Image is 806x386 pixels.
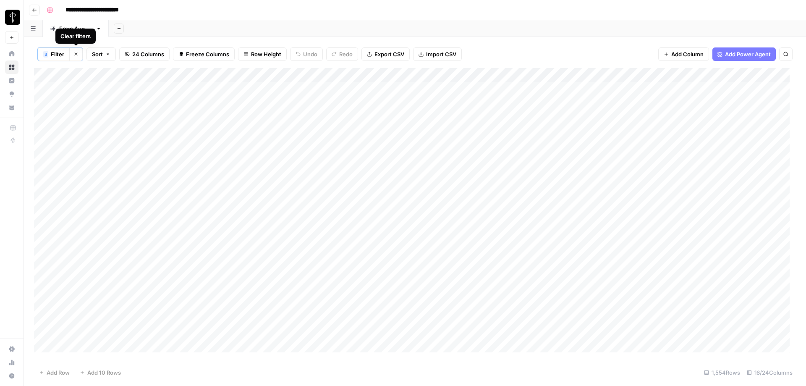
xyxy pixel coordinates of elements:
button: Workspace: LP Production Workloads [5,7,18,28]
span: Undo [303,50,317,58]
span: Add Column [671,50,704,58]
span: Add Row [47,368,70,377]
span: Freeze Columns [186,50,229,58]
a: Browse [5,60,18,74]
a: Your Data [5,101,18,114]
button: Help + Support [5,369,18,383]
span: 3 [44,51,47,58]
a: Insights [5,74,18,87]
button: Import CSV [413,47,462,61]
span: Import CSV [426,50,456,58]
button: Sort [86,47,116,61]
button: Undo [290,47,323,61]
button: Add Column [658,47,709,61]
a: Opportunities [5,87,18,101]
a: Usage [5,356,18,369]
div: 16/24 Columns [743,366,796,379]
span: Sort [92,50,103,58]
div: 3 [43,51,48,58]
button: Add Row [34,366,75,379]
a: Home [5,47,18,60]
button: 24 Columns [119,47,170,61]
button: Export CSV [361,47,410,61]
span: Filter [51,50,64,58]
span: 24 Columns [132,50,164,58]
button: 3Filter [38,47,69,61]
span: Row Height [251,50,281,58]
button: Redo [326,47,358,61]
div: 1,554 Rows [701,366,743,379]
a: Settings [5,342,18,356]
a: From [DATE] [43,20,109,37]
button: Row Height [238,47,287,61]
button: Add Power Agent [712,47,776,61]
img: LP Production Workloads Logo [5,10,20,25]
span: Redo [339,50,353,58]
span: Add Power Agent [725,50,771,58]
div: From [DATE] [59,24,92,33]
button: Add 10 Rows [75,366,126,379]
button: Freeze Columns [173,47,235,61]
span: Add 10 Rows [87,368,121,377]
span: Export CSV [374,50,404,58]
div: Clear filters [60,32,91,40]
